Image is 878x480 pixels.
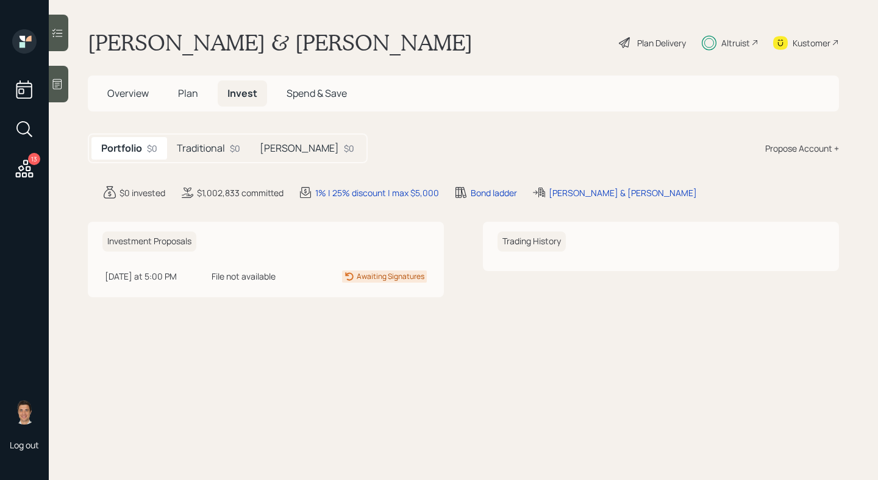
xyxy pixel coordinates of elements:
div: Altruist [721,37,750,49]
div: 1% | 25% discount | max $5,000 [315,186,439,199]
h5: Portfolio [101,143,142,154]
div: Plan Delivery [637,37,686,49]
div: $0 [344,142,354,155]
h1: [PERSON_NAME] & [PERSON_NAME] [88,29,473,56]
div: $1,002,833 committed [197,186,284,199]
h5: [PERSON_NAME] [260,143,339,154]
div: File not available [212,270,302,283]
div: [DATE] at 5:00 PM [105,270,207,283]
div: $0 [147,142,157,155]
div: Log out [10,439,39,451]
div: 13 [28,153,40,165]
div: $0 invested [120,186,165,199]
div: $0 [230,142,240,155]
h6: Trading History [498,231,566,252]
span: Spend & Save [287,86,347,100]
span: Invest [227,86,257,100]
span: Overview [107,86,149,100]
h5: Traditional [177,143,225,154]
h6: Investment Proposals [102,231,196,252]
div: Propose Account + [765,142,839,155]
div: Kustomer [793,37,830,49]
img: tyler-end-headshot.png [12,400,37,425]
span: Plan [178,86,198,100]
div: [PERSON_NAME] & [PERSON_NAME] [549,186,697,199]
div: Awaiting Signatures [357,271,424,282]
div: Bond ladder [471,186,517,199]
